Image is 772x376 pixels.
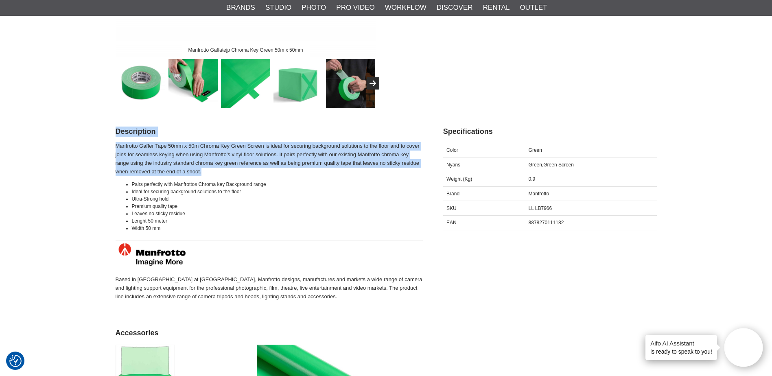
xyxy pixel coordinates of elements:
[529,191,549,197] span: Manfrotto
[529,220,564,225] span: 8878270111182
[520,2,547,13] a: Outlet
[9,355,22,367] img: Revisit consent button
[446,162,460,168] span: Nyans
[168,59,218,108] img: Manfrotto LB7966
[650,339,712,348] h4: Aifo AI Assistant
[9,354,22,368] button: Consent Preferences
[446,147,458,153] span: Color
[132,195,423,203] li: Ultra-Strong hold
[273,59,323,108] img: Manfrotto LB7966
[446,191,459,197] span: Brand
[116,328,657,338] h2: Accessories
[265,2,291,13] a: Studio
[116,237,423,267] img: Manfrotto - Imagine More
[132,210,423,217] li: Leaves no sticky residue
[529,205,552,211] span: LL LB7966
[446,176,472,182] span: Weight (Kg)
[132,225,423,232] li: Width 50 mm
[645,335,717,360] div: is ready to speak to you!
[367,77,379,90] button: Next
[226,2,255,13] a: Brands
[437,2,473,13] a: Discover
[385,2,426,13] a: Workflow
[446,205,457,211] span: SKU
[302,2,326,13] a: Photo
[132,181,423,188] li: Pairs perfectly with Manfrottos Chroma key Background range
[336,2,374,13] a: Pro Video
[116,275,423,301] p: Based in [GEOGRAPHIC_DATA] at [GEOGRAPHIC_DATA], Manfrotto designs, manufactures and markets a wi...
[221,59,270,108] img: Manfrotto LB7966
[182,43,310,57] div: Manfrotto Gaffatejp Chroma Key Green 50m x 50mm
[132,217,423,225] li: Lenght 50 meter
[529,162,574,168] span: Green,Green Screen
[529,176,536,182] span: 0.9
[116,59,165,108] img: Manfrotto Gaffatejp Chroma Key Green 50m x 50mm
[132,203,423,210] li: Premium quality tape
[132,188,423,195] li: Ideal for securing background solutions to the floor
[529,147,542,153] span: Green
[443,127,657,137] h2: Specifications
[446,220,457,225] span: EAN
[326,59,375,108] img: Manfrotto LB7966
[116,127,423,137] h2: Description
[116,142,423,176] p: Manfrotto Gaffer Tape 50mm x 50m Chroma Key Green Screen is ideal for securing background solutio...
[483,2,510,13] a: Rental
